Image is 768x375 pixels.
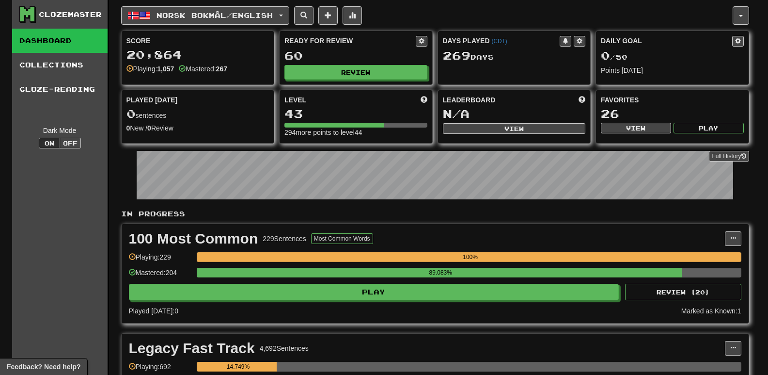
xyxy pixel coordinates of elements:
button: Add sentence to collection [318,6,338,25]
div: 26 [601,108,744,120]
a: Dashboard [12,29,108,53]
div: 229 Sentences [263,234,306,244]
span: Played [DATE] [126,95,178,105]
strong: 1,057 [157,65,174,73]
div: Ready for Review [284,36,416,46]
div: Score [126,36,269,46]
div: 43 [284,108,427,120]
a: (CDT) [491,38,507,45]
span: 269 [443,49,470,62]
span: Norsk bokmål / English [157,11,273,19]
div: 4,692 Sentences [260,343,309,353]
button: Review (20) [625,284,741,300]
div: 100% [200,252,741,262]
div: Day s [443,49,586,62]
a: Cloze-Reading [12,77,108,101]
strong: 0 [147,124,151,132]
a: Collections [12,53,108,77]
div: 14.749% [200,362,277,372]
button: Norsk bokmål/English [121,6,289,25]
span: N/A [443,107,470,120]
div: Clozemaster [39,10,102,19]
span: Played [DATE]: 0 [129,307,178,315]
div: 89.083% [200,268,682,277]
span: Leaderboard [443,95,496,105]
button: Most Common Words [311,233,373,244]
strong: 0 [126,124,130,132]
div: 100 Most Common [129,231,258,246]
span: Score more points to level up [421,95,427,105]
button: More stats [343,6,362,25]
div: Daily Goal [601,36,732,47]
div: Mastered: 204 [129,268,192,284]
button: Search sentences [294,6,313,25]
div: Legacy Fast Track [129,341,255,356]
button: Off [60,138,81,148]
div: Days Played [443,36,560,46]
div: Playing: 229 [129,252,192,268]
p: In Progress [121,209,749,219]
div: 294 more points to level 44 [284,128,427,137]
span: Level [284,95,306,105]
strong: 267 [216,65,227,73]
button: Play [674,123,744,133]
span: 0 [126,107,136,120]
span: 0 [601,49,610,62]
button: On [39,138,60,148]
div: sentences [126,108,269,120]
div: Playing: [126,64,174,74]
div: 20,864 [126,49,269,61]
div: Marked as Known: 1 [681,306,741,316]
button: Play [129,284,619,300]
span: / 50 [601,53,627,61]
div: 60 [284,49,427,62]
span: Open feedback widget [7,362,80,372]
span: This week in points, UTC [579,95,585,105]
button: Review [284,65,427,80]
button: View [601,123,671,133]
div: New / Review [126,123,269,133]
a: Full History [709,151,749,162]
div: Mastered: [179,64,227,74]
div: Points [DATE] [601,65,744,75]
button: View [443,123,586,134]
div: Dark Mode [19,126,100,135]
div: Favorites [601,95,744,105]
